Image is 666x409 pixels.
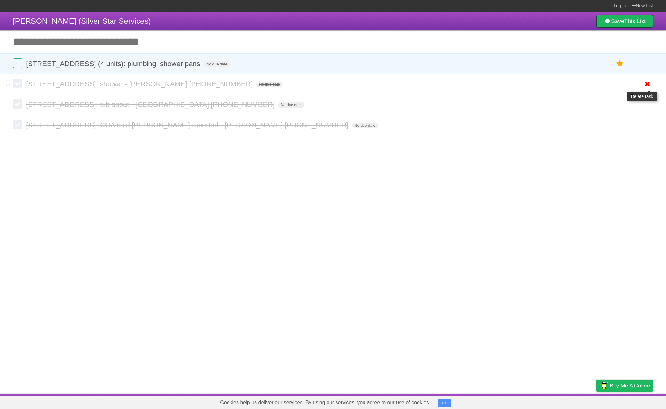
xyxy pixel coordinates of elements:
a: Developers [532,395,558,407]
span: No due date [256,82,283,87]
button: OK [438,399,451,407]
label: Done [13,58,22,68]
a: Privacy [588,395,605,407]
span: Cookies help us deliver our services. By using our services, you agree to our use of cookies. [214,396,437,409]
span: [STREET_ADDRESS]: COA said [PERSON_NAME] reported - [PERSON_NAME] [PHONE_NUMBER] [26,121,350,129]
a: About [511,395,524,407]
span: No due date [278,102,304,108]
label: Done [13,99,22,109]
label: Star task [614,58,626,69]
span: [PERSON_NAME] (Silver Star Services) [13,17,151,25]
span: [STREET_ADDRESS]: shower - [PERSON_NAME] [PHONE_NUMBER] [26,80,254,88]
span: Buy me a coffee [610,380,650,391]
a: Terms [566,395,580,407]
span: [STREET_ADDRESS] (4 units): plumbing, shower pans [26,60,202,68]
a: Suggest a feature [613,395,653,407]
span: [STREET_ADDRESS]: tub spout - [GEOGRAPHIC_DATA] [PHONE_NUMBER] [26,100,276,109]
label: Done [13,79,22,88]
span: No due date [204,61,230,67]
span: No due date [352,123,378,128]
label: Done [13,120,22,129]
a: SaveThis List [596,15,653,28]
b: This List [624,18,646,24]
img: Buy me a coffee [599,380,608,391]
a: Buy me a coffee [596,380,653,392]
